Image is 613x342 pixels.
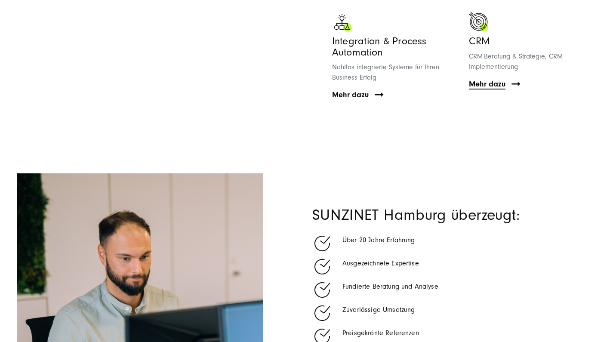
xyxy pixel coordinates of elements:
img: Pfeil auf einer Zielscheibe als Zeichen für CRM-Beratung, Strategie und Implementierung - Digital... [469,12,490,34]
img: eine Glühbirne, die sich in einen Kreis, ein Quadrat und ein Dreieck verzweigt - Digitalagentur S... [332,12,354,34]
li: Fundierte Beratung und Analyse [312,280,596,295]
li: Ausgezeichnete Expertise [312,257,596,271]
li: Über 20 Jahre Erfahrung [312,234,596,248]
span: CRM-Beratung & Strategie, CRM-Implementierung [469,52,564,71]
h5: CRM [469,36,596,46]
span: Mehr dazu [332,90,369,100]
span: Mehr dazu [469,79,505,89]
a: eine Glühbirne, die sich in einen Kreis, ein Quadrat und ein Dreieck verzweigt - Digitalagentur S... [332,12,459,100]
a: Pfeil auf einer Zielscheibe als Zeichen für CRM-Beratung, Strategie und Implementierung - Digital... [469,12,596,89]
h5: Integration & Process Automation [332,36,459,57]
span: Nahtlos integrierte Systeme für Ihren Business Erfolg [332,63,439,81]
li: Zuverlässige Umsetzung [312,303,596,318]
h2: SUNZINET Hamburg überzeugt: [312,208,596,222]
